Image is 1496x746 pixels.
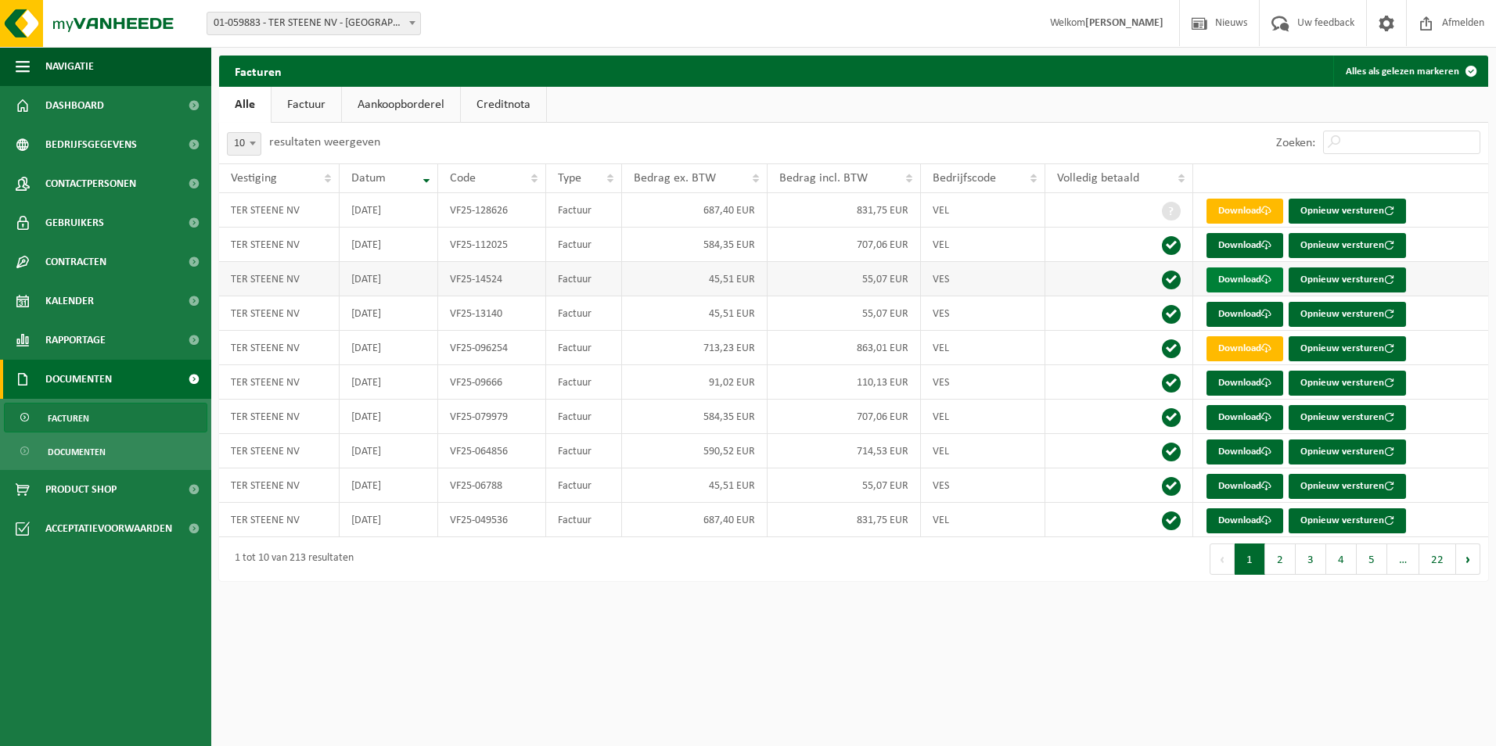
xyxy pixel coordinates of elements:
[1207,474,1283,499] a: Download
[231,172,277,185] span: Vestiging
[219,262,340,296] td: TER STEENE NV
[272,87,341,123] a: Factuur
[1207,302,1283,327] a: Download
[546,365,621,400] td: Factuur
[921,503,1045,537] td: VEL
[546,434,621,468] td: Factuur
[219,193,340,228] td: TER STEENE NV
[219,296,340,331] td: TER STEENE NV
[768,434,921,468] td: 714,53 EUR
[921,296,1045,331] td: VES
[921,228,1045,262] td: VEL
[438,503,547,537] td: VF25-049536
[1333,56,1487,87] button: Alles als gelezen markeren
[219,503,340,537] td: TER STEENE NV
[622,468,768,503] td: 45,51 EUR
[921,365,1045,400] td: VES
[1289,267,1406,292] button: Opnieuw versturen
[546,193,621,228] td: Factuur
[1210,543,1235,575] button: Previous
[1289,474,1406,499] button: Opnieuw versturen
[219,434,340,468] td: TER STEENE NV
[4,403,207,432] a: Facturen
[207,13,420,34] span: 01-059883 - TER STEENE NV - OOSTENDE
[48,403,89,433] span: Facturen
[438,228,547,262] td: VF25-112025
[340,296,438,331] td: [DATE]
[45,360,112,399] span: Documenten
[45,321,106,360] span: Rapportage
[45,282,94,321] span: Kalender
[1265,543,1296,575] button: 2
[1207,405,1283,430] a: Download
[1289,439,1406,464] button: Opnieuw versturen
[461,87,546,123] a: Creditnota
[227,132,261,156] span: 10
[558,172,581,185] span: Type
[351,172,386,185] span: Datum
[219,56,297,86] h2: Facturen
[340,331,438,365] td: [DATE]
[921,262,1045,296] td: VES
[219,87,271,123] a: Alle
[45,470,117,509] span: Product Shop
[622,296,768,331] td: 45,51 EUR
[622,331,768,365] td: 713,23 EUR
[219,331,340,365] td: TER STEENE NV
[1456,543,1480,575] button: Next
[1289,302,1406,327] button: Opnieuw versturen
[1207,508,1283,533] a: Download
[219,365,340,400] td: TER STEENE NV
[1289,199,1406,224] button: Opnieuw versturen
[340,193,438,228] td: [DATE]
[1289,336,1406,361] button: Opnieuw versturen
[219,400,340,434] td: TER STEENE NV
[1235,543,1265,575] button: 1
[1057,172,1139,185] span: Volledig betaald
[438,296,547,331] td: VF25-13140
[340,400,438,434] td: [DATE]
[1296,543,1326,575] button: 3
[622,400,768,434] td: 584,35 EUR
[340,503,438,537] td: [DATE]
[219,228,340,262] td: TER STEENE NV
[768,331,921,365] td: 863,01 EUR
[4,436,207,466] a: Documenten
[219,468,340,503] td: TER STEENE NV
[1289,508,1406,533] button: Opnieuw versturen
[768,503,921,537] td: 831,75 EUR
[340,468,438,503] td: [DATE]
[779,172,868,185] span: Bedrag incl. BTW
[1207,439,1283,464] a: Download
[1207,267,1283,292] a: Download
[768,228,921,262] td: 707,06 EUR
[438,365,547,400] td: VF25-09666
[438,400,547,434] td: VF25-079979
[1357,543,1387,575] button: 5
[622,365,768,400] td: 91,02 EUR
[48,437,106,467] span: Documenten
[768,193,921,228] td: 831,75 EUR
[438,193,547,228] td: VF25-128626
[622,503,768,537] td: 687,40 EUR
[622,228,768,262] td: 584,35 EUR
[768,468,921,503] td: 55,07 EUR
[227,545,354,573] div: 1 tot 10 van 213 resultaten
[1289,405,1406,430] button: Opnieuw versturen
[438,331,547,365] td: VF25-096254
[45,125,137,164] span: Bedrijfsgegevens
[1207,371,1283,396] a: Download
[340,228,438,262] td: [DATE]
[269,136,380,149] label: resultaten weergeven
[546,331,621,365] td: Factuur
[546,262,621,296] td: Factuur
[546,503,621,537] td: Factuur
[1419,543,1456,575] button: 22
[438,468,547,503] td: VF25-06788
[622,434,768,468] td: 590,52 EUR
[340,365,438,400] td: [DATE]
[921,193,1045,228] td: VEL
[546,400,621,434] td: Factuur
[622,262,768,296] td: 45,51 EUR
[1207,336,1283,361] a: Download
